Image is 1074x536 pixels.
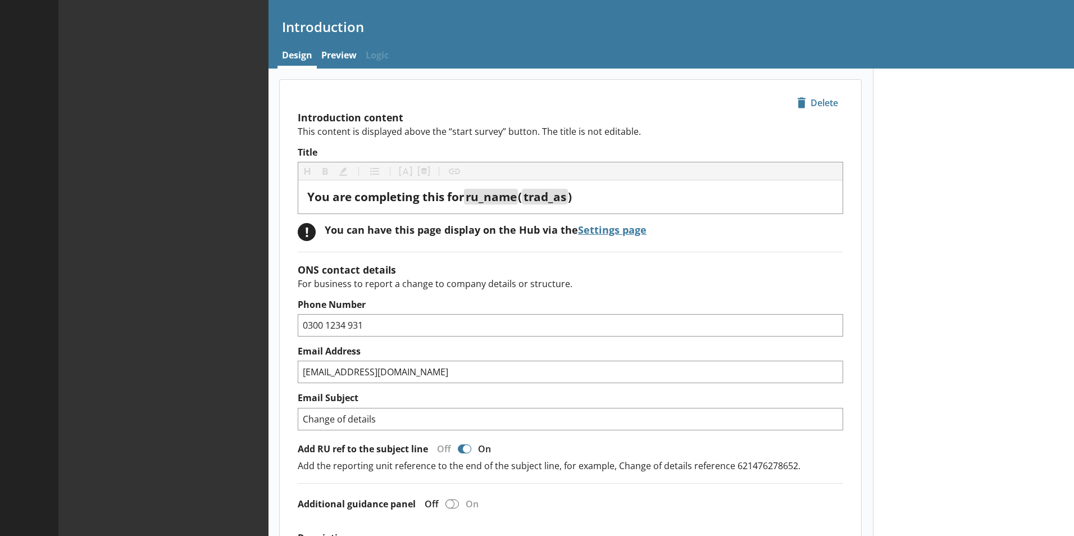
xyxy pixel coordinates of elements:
span: Delete [793,94,843,112]
div: Off [416,498,443,510]
div: Title [307,189,834,205]
label: Email Address [298,346,843,357]
span: trad_as [524,189,566,205]
span: You are completing this for [307,189,464,205]
span: ru_name [466,189,517,205]
p: This content is displayed above the “start survey” button. The title is not editable. [298,125,843,138]
div: On [461,498,488,510]
p: Add the reporting unit reference to the end of the subject line, for example, Change of details r... [298,460,843,472]
a: Design [277,44,317,69]
label: Title [298,147,843,158]
label: Additional guidance panel [298,498,416,510]
p: For business to report a change to company details or structure. [298,278,843,290]
h1: Introduction [282,18,1061,35]
label: Phone Number [298,299,843,311]
h2: Introduction content [298,111,843,124]
div: Off [428,443,456,455]
div: On [474,443,500,455]
a: Preview [317,44,361,69]
h2: ONS contact details [298,263,843,276]
div: ! [298,223,316,241]
span: ( [518,189,522,205]
span: Logic [361,44,393,69]
label: Add RU ref to the subject line [298,443,428,455]
button: Delete [792,93,843,112]
label: Email Subject [298,392,843,404]
span: ) [568,189,572,205]
a: Settings page [578,223,647,237]
div: You can have this page display on the Hub via the [325,223,647,237]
